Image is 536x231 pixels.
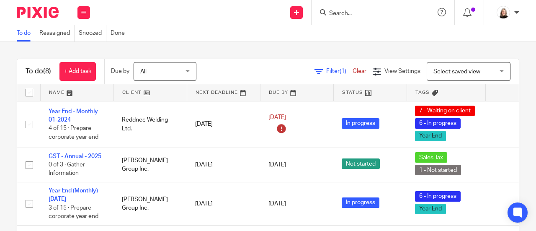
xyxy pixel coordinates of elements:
[113,182,187,225] td: [PERSON_NAME] Group Inc.
[342,158,380,169] span: Not started
[111,67,129,75] p: Due by
[415,106,475,116] span: 7 - Waiting on client
[26,67,51,76] h1: To do
[353,68,366,74] a: Clear
[328,10,404,18] input: Search
[415,152,447,163] span: Sales Tax
[113,148,187,182] td: [PERSON_NAME] Group Inc.
[415,90,430,95] span: Tags
[268,201,286,207] span: [DATE]
[326,68,353,74] span: Filter
[59,62,96,81] a: + Add task
[268,114,286,120] span: [DATE]
[39,25,75,42] a: Reassigned
[49,162,85,176] span: 0 of 3 · Gather Information
[342,118,379,129] span: In progress
[384,68,420,74] span: View Settings
[43,68,51,75] span: (8)
[49,126,98,140] span: 4 of 15 · Prepare corporate year end
[187,182,260,225] td: [DATE]
[415,191,461,202] span: 6 - In progress
[433,69,480,75] span: Select saved view
[49,109,98,123] a: Year End - Monthly 01-2024
[113,101,187,148] td: Reddnec Welding Ltd.
[140,69,147,75] span: All
[342,197,379,208] span: In progress
[340,68,346,74] span: (1)
[49,153,101,159] a: GST - Annual - 2025
[497,6,510,19] img: Screenshot%202023-11-02%20134555.png
[268,162,286,168] span: [DATE]
[79,25,106,42] a: Snoozed
[415,131,446,141] span: Year End
[187,101,260,148] td: [DATE]
[415,118,461,129] span: 6 - In progress
[17,7,59,18] img: Pixie
[415,165,461,175] span: 1 - Not started
[17,25,35,42] a: To do
[111,25,129,42] a: Done
[49,205,98,220] span: 3 of 15 · Prepare corporate year end
[415,204,446,214] span: Year End
[49,188,101,202] a: Year End (Monthly) - [DATE]
[187,148,260,182] td: [DATE]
